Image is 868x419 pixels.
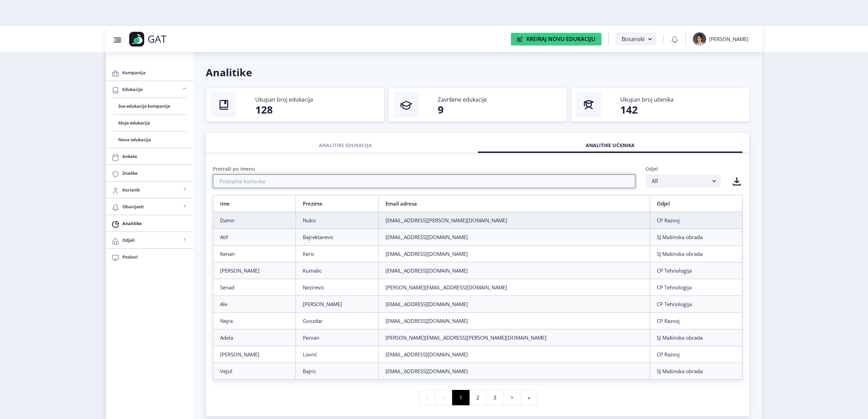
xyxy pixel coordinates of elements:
[394,92,419,118] img: thumbnail
[106,64,193,81] a: Kompanija
[511,33,601,45] button: Kreiraj Novu Edukaciju
[303,317,371,324] div: Gvozdar
[220,250,289,257] div: Kenan
[657,250,735,257] div: SJ Mašinska obrada
[483,138,737,153] div: ANALITIKE UČENIKA
[657,317,735,324] div: CP Razvoj
[106,81,193,97] a: Edukacije
[303,334,371,341] div: Pervan
[106,232,193,248] a: Odjeli
[220,267,289,274] div: [PERSON_NAME]
[206,64,750,81] h1: Analitike
[620,96,751,103] div: Ukupan broj učenika
[106,165,193,181] a: Značke
[657,284,735,291] div: CP Tehnologija
[303,267,371,274] div: Kumalic
[218,138,473,153] div: ANALITIKE EDUKACIJA
[385,317,643,324] div: [EMAIL_ADDRESS][DOMAIN_NAME]
[385,234,643,240] div: [EMAIL_ADDRESS][DOMAIN_NAME]
[385,334,643,341] div: [PERSON_NAME][EMAIL_ADDRESS][PERSON_NAME][DOMAIN_NAME]
[122,68,188,77] span: Kompanija
[385,200,417,207] a: Email adresa
[469,390,487,405] button: 2
[657,234,735,240] div: SJ Mašinska obrada
[118,102,181,110] span: Sve edukacije kompanije
[118,119,181,127] span: Moje edukacije
[113,98,187,114] a: Sve edukacije kompanije
[106,148,193,165] a: Ankete
[106,198,193,215] a: Obavijesti
[657,351,735,358] div: CP Razvoj
[303,250,371,257] div: Keric
[385,301,643,307] div: [EMAIL_ADDRESS][DOMAIN_NAME]
[220,317,289,324] div: Nejra
[303,301,371,307] div: [PERSON_NAME]
[731,174,743,186] nb-icon: Preuzmite kao CSV
[122,152,188,160] span: Ankete
[385,250,643,257] div: [EMAIL_ADDRESS][DOMAIN_NAME]
[452,390,470,405] button: 1
[122,219,188,227] span: Analitike
[220,351,289,358] div: [PERSON_NAME]
[220,301,289,307] div: Ale
[385,217,643,224] div: [EMAIL_ADDRESS][PERSON_NAME][DOMAIN_NAME]
[122,169,188,177] span: Značke
[129,32,210,47] a: GAT
[303,217,371,224] div: Nukic
[106,182,193,198] a: Korisnik
[122,236,181,244] span: Odjeli
[385,284,643,291] div: [PERSON_NAME][EMAIL_ADDRESS][DOMAIN_NAME]
[220,200,230,207] a: Ime
[303,234,371,240] div: Bajrektarevic
[303,284,371,291] div: Nezirevic
[503,390,521,405] button: >
[615,32,656,45] button: Bosanski
[113,131,187,148] a: Nova edukacija
[657,334,735,341] div: SJ Mašinska obrada
[255,106,386,113] div: 128
[438,106,569,113] div: 9
[438,96,569,103] div: Završene edukacije
[211,92,236,118] img: thumbnail
[385,368,643,375] div: [EMAIL_ADDRESS][DOMAIN_NAME]
[657,267,735,274] div: CP Tehnologija
[122,186,181,194] span: Korisnik
[220,368,289,375] div: Vejsil
[122,253,188,261] span: Poslovi
[646,174,721,187] button: All
[657,301,735,307] div: CP Tehnologija
[255,96,386,103] div: Ukupan broj edukacija
[657,368,735,375] div: SJ Mašinska obrada
[122,202,181,211] span: Obavijesti
[657,217,735,224] div: CP Razvoj
[303,200,323,207] a: Prezime
[113,115,187,131] a: Moje edukacije
[646,166,721,174] div: Odjel
[220,284,289,291] div: Senad
[220,217,289,224] div: Damir
[106,215,193,232] a: Analitike
[517,36,523,42] img: create-new-education-icon.svg
[385,351,643,358] div: [EMAIL_ADDRESS][DOMAIN_NAME]
[303,351,371,358] div: Lovrić
[576,92,601,118] img: thumbnail
[657,200,670,207] a: Odjel
[122,85,181,93] span: Edukacije
[106,249,193,265] a: Poslovi
[220,234,289,240] div: Atif
[213,174,635,188] input: Pretražite korisnike
[118,135,181,144] span: Nova edukacija
[213,166,635,174] div: Pretraži po imenu
[220,334,289,341] div: Adela
[385,267,643,274] div: [EMAIL_ADDRESS][DOMAIN_NAME]
[303,368,371,375] div: Bajric
[520,390,537,405] button: »
[620,106,751,113] div: 142
[709,36,748,42] div: [PERSON_NAME]
[148,36,166,42] p: GAT
[486,390,504,405] button: 3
